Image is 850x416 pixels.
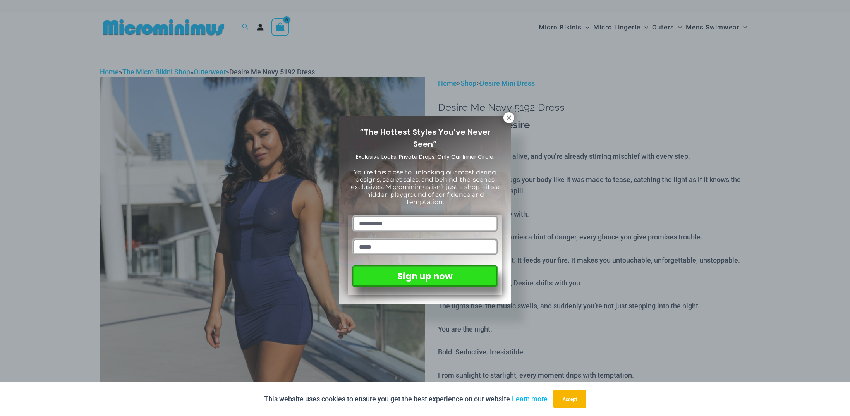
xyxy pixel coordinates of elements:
a: Learn more [512,395,548,403]
button: Close [503,112,514,123]
button: Sign up now [352,265,498,287]
span: “The Hottest Styles You’ve Never Seen” [360,127,491,150]
span: Exclusive Looks. Private Drops. Only Our Inner Circle. [356,153,495,161]
button: Accept [553,390,586,408]
span: You’re this close to unlocking our most daring designs, secret sales, and behind-the-scenes exclu... [351,168,500,206]
p: This website uses cookies to ensure you get the best experience on our website. [264,393,548,405]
